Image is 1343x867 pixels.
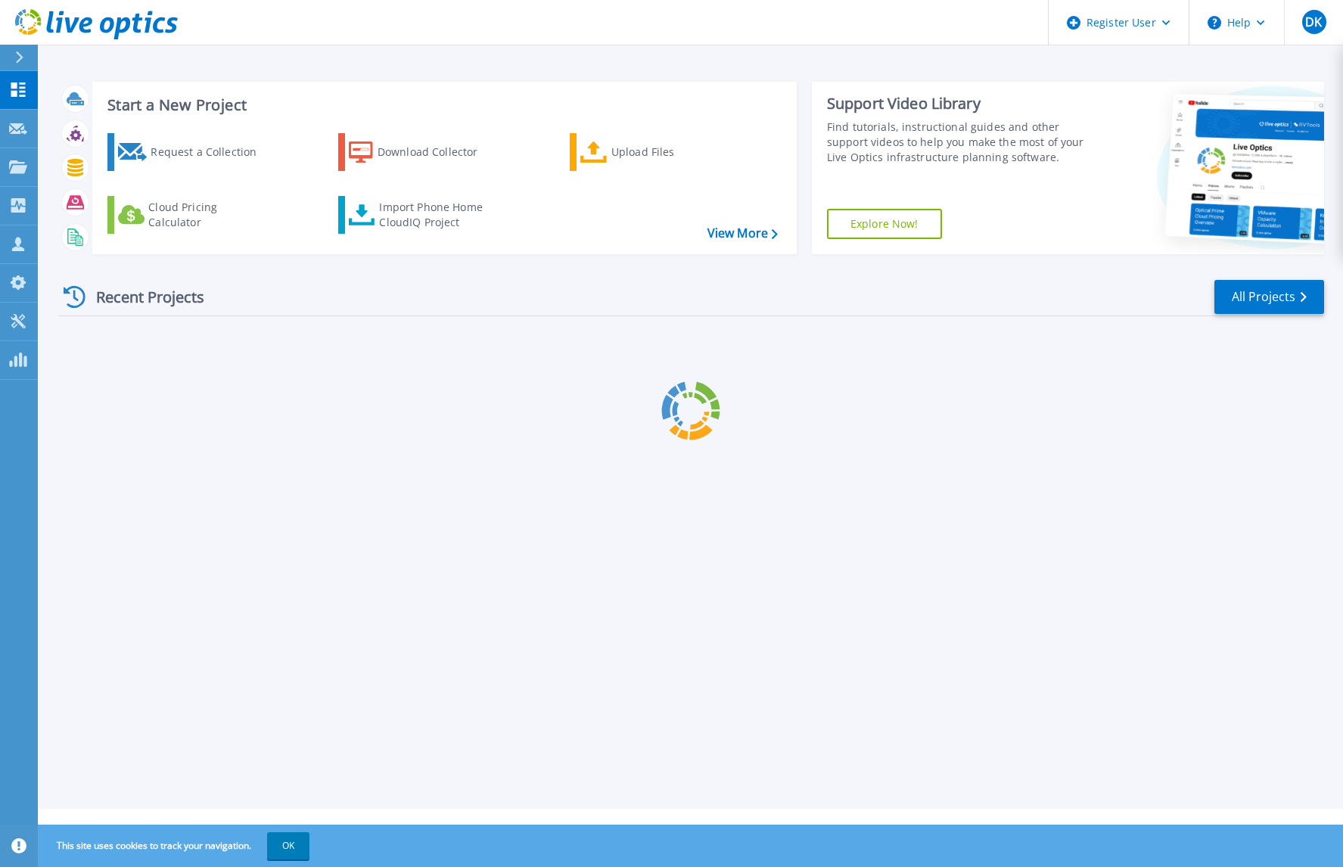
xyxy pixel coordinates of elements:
button: OK [267,832,309,859]
a: View More [707,226,778,241]
span: DK [1305,16,1322,28]
div: Recent Projects [58,278,225,315]
div: Upload Files [611,137,732,167]
h3: Start a New Project [107,97,777,113]
a: Cloud Pricing Calculator [107,196,276,234]
div: Request a Collection [151,137,272,167]
div: Download Collector [378,137,499,167]
div: Cloud Pricing Calculator [148,200,269,230]
a: Request a Collection [107,133,276,171]
div: Find tutorials, instructional guides and other support videos to help you make the most of your L... [827,120,1087,165]
div: Import Phone Home CloudIQ Project [379,200,497,230]
a: Download Collector [338,133,507,171]
div: Support Video Library [827,94,1087,113]
a: All Projects [1214,280,1324,314]
a: Explore Now! [827,209,942,239]
span: This site uses cookies to track your navigation. [42,832,309,859]
a: Upload Files [570,133,738,171]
